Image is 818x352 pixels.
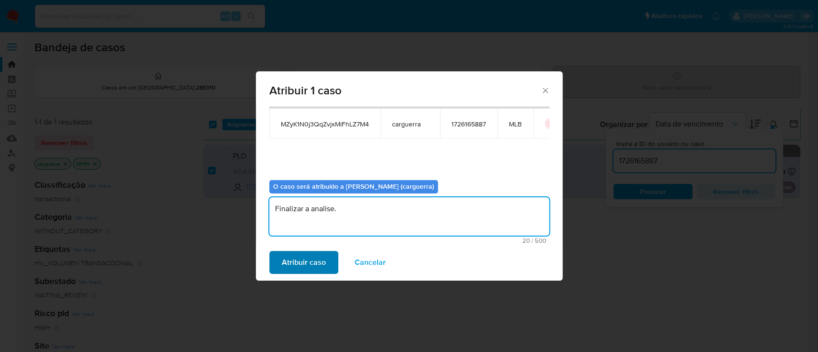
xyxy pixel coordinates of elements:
[256,71,563,281] div: assign-modal
[269,197,549,236] textarea: Finalizar a analise.
[355,252,386,273] span: Cancelar
[272,238,546,244] span: Máximo de 500 caracteres
[545,118,556,129] button: icon-button
[281,120,369,128] span: MZyK1N0j3QqZvjxMiFhLZ7M4
[509,120,522,128] span: MLB
[392,120,428,128] span: carguerra
[273,182,434,191] b: O caso será atribuído a [PERSON_NAME] (carguerra)
[282,252,326,273] span: Atribuir caso
[451,120,486,128] span: 1726165887
[342,251,398,274] button: Cancelar
[269,251,338,274] button: Atribuir caso
[541,86,549,94] button: Fechar a janela
[269,85,541,96] span: Atribuir 1 caso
